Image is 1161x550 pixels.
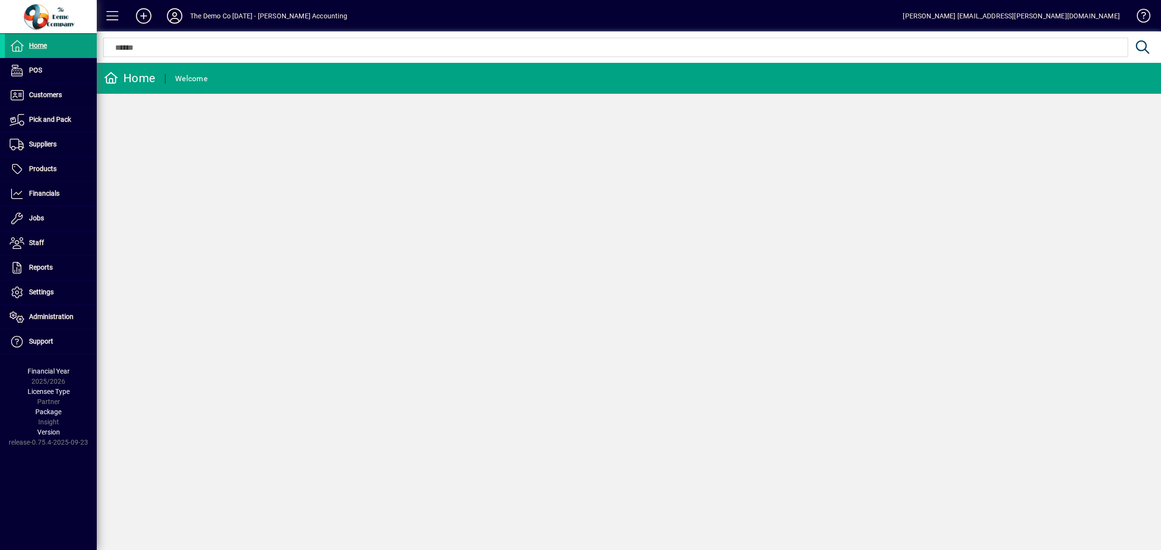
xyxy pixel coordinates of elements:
[29,42,47,49] span: Home
[159,7,190,25] button: Profile
[29,91,62,99] span: Customers
[29,165,57,173] span: Products
[29,337,53,345] span: Support
[5,280,97,304] a: Settings
[104,71,155,86] div: Home
[5,157,97,181] a: Products
[29,288,54,296] span: Settings
[29,263,53,271] span: Reports
[175,71,208,87] div: Welcome
[29,66,42,74] span: POS
[29,313,74,320] span: Administration
[5,108,97,132] a: Pick and Pack
[5,206,97,231] a: Jobs
[35,408,61,416] span: Package
[903,8,1120,24] div: [PERSON_NAME] [EMAIL_ADDRESS][PERSON_NAME][DOMAIN_NAME]
[29,140,57,148] span: Suppliers
[5,256,97,280] a: Reports
[5,330,97,354] a: Support
[37,428,60,436] span: Version
[190,8,347,24] div: The Demo Co [DATE] - [PERSON_NAME] Accounting
[5,231,97,255] a: Staff
[29,214,44,222] span: Jobs
[5,182,97,206] a: Financials
[29,116,71,123] span: Pick and Pack
[5,132,97,157] a: Suppliers
[28,367,70,375] span: Financial Year
[5,83,97,107] a: Customers
[128,7,159,25] button: Add
[29,189,60,197] span: Financials
[28,388,70,395] span: Licensee Type
[5,305,97,329] a: Administration
[29,239,44,246] span: Staff
[1130,2,1149,33] a: Knowledge Base
[5,58,97,83] a: POS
